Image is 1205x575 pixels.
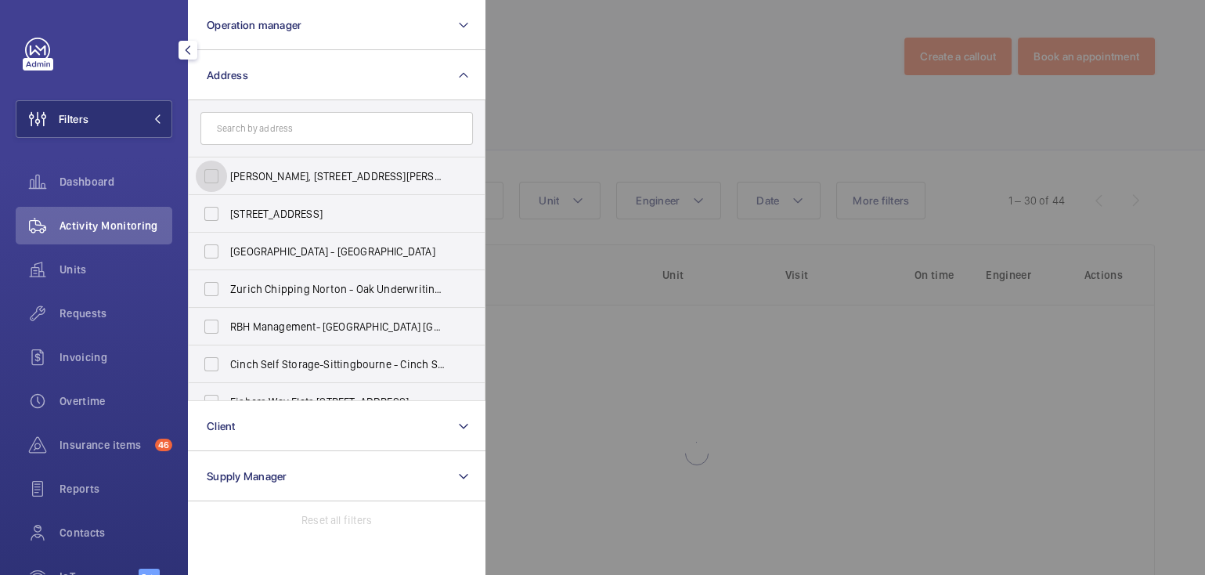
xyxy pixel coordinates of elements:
[60,262,172,277] span: Units
[16,100,172,138] button: Filters
[60,481,172,497] span: Reports
[59,111,88,127] span: Filters
[60,218,172,233] span: Activity Monitoring
[60,393,172,409] span: Overtime
[155,439,172,451] span: 46
[60,306,172,321] span: Requests
[60,437,149,453] span: Insurance items
[60,349,172,365] span: Invoicing
[60,525,172,541] span: Contacts
[60,174,172,190] span: Dashboard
